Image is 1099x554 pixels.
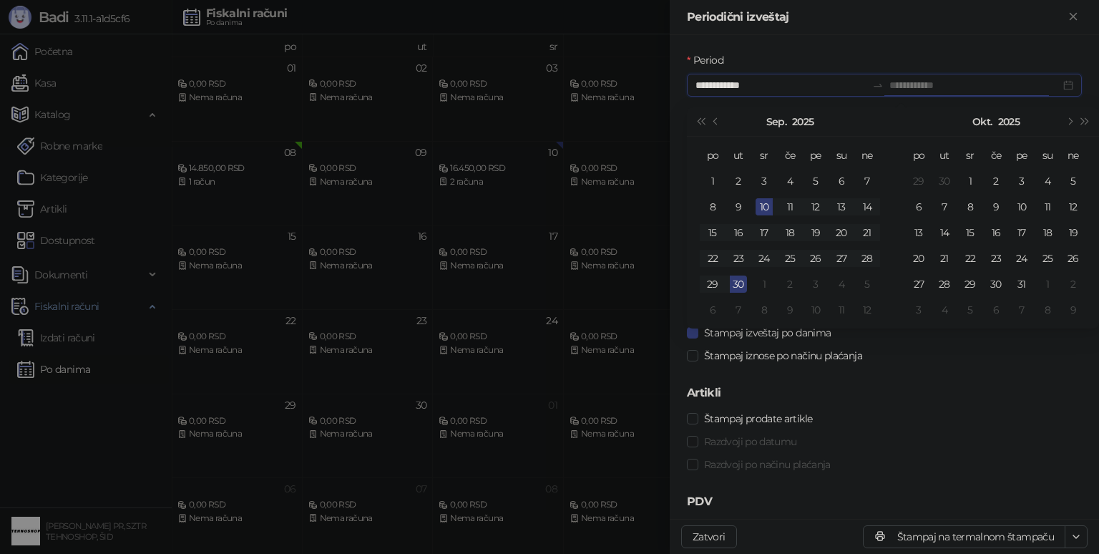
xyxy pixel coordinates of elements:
div: 5 [859,276,876,293]
td: 2025-10-28 [932,271,957,297]
div: 10 [756,198,773,215]
div: 11 [833,301,850,319]
td: 2025-09-08 [700,194,726,220]
div: 9 [987,198,1005,215]
td: 2025-10-05 [1060,168,1086,194]
td: 2025-09-19 [803,220,829,246]
td: 2025-09-20 [829,220,854,246]
span: Razdvoji po načinu plaćanja [698,457,836,472]
div: 23 [730,250,747,267]
td: 2025-10-18 [1035,220,1060,246]
div: 12 [1065,198,1082,215]
th: ne [854,142,880,168]
td: 2025-10-29 [957,271,983,297]
td: 2025-09-22 [700,246,726,271]
div: 27 [833,250,850,267]
div: 6 [910,198,927,215]
td: 2025-10-06 [700,297,726,323]
td: 2025-11-07 [1009,297,1035,323]
div: 5 [962,301,979,319]
td: 2025-11-08 [1035,297,1060,323]
div: 8 [1039,301,1056,319]
div: 5 [1065,172,1082,190]
div: 2 [781,276,798,293]
button: Izaberi mesec [972,107,992,136]
th: pe [1009,142,1035,168]
div: 18 [1039,224,1056,241]
td: 2025-10-02 [777,271,803,297]
div: 13 [833,198,850,215]
span: to [872,79,884,91]
th: če [777,142,803,168]
td: 2025-09-17 [751,220,777,246]
div: 17 [756,224,773,241]
td: 2025-10-14 [932,220,957,246]
td: 2025-10-04 [829,271,854,297]
div: 26 [1065,250,1082,267]
td: 2025-10-05 [854,271,880,297]
div: 12 [807,198,824,215]
button: Prethodna godina (Control + left) [693,107,708,136]
div: 16 [987,224,1005,241]
button: Zatvori [681,525,737,548]
td: 2025-11-03 [906,297,932,323]
td: 2025-10-09 [777,297,803,323]
h5: Artikli [687,384,1082,402]
div: 28 [936,276,953,293]
td: 2025-09-11 [777,194,803,220]
div: 7 [1013,301,1030,319]
td: 2025-09-04 [777,168,803,194]
td: 2025-11-09 [1060,297,1086,323]
td: 2025-10-11 [829,297,854,323]
td: 2025-10-23 [983,246,1009,271]
th: ut [726,142,751,168]
div: 20 [833,224,850,241]
div: 10 [1013,198,1030,215]
td: 2025-10-25 [1035,246,1060,271]
td: 2025-10-17 [1009,220,1035,246]
button: Izaberi mesec [766,107,786,136]
td: 2025-10-12 [1060,194,1086,220]
td: 2025-10-07 [932,194,957,220]
div: 19 [1065,224,1082,241]
td: 2025-09-12 [803,194,829,220]
th: po [700,142,726,168]
div: 14 [936,224,953,241]
div: 15 [962,224,979,241]
td: 2025-09-14 [854,194,880,220]
div: 24 [756,250,773,267]
div: 2 [1065,276,1082,293]
div: 1 [1039,276,1056,293]
div: 30 [936,172,953,190]
div: 23 [987,250,1005,267]
td: 2025-09-13 [829,194,854,220]
div: 24 [1013,250,1030,267]
th: sr [957,142,983,168]
div: 10 [807,301,824,319]
div: 1 [962,172,979,190]
td: 2025-09-26 [803,246,829,271]
td: 2025-11-04 [932,297,957,323]
td: 2025-10-01 [957,168,983,194]
td: 2025-09-01 [700,168,726,194]
div: 17 [1013,224,1030,241]
th: su [1035,142,1060,168]
div: 8 [962,198,979,215]
td: 2025-10-01 [751,271,777,297]
div: 25 [1039,250,1056,267]
td: 2025-10-09 [983,194,1009,220]
div: 21 [859,224,876,241]
div: 30 [987,276,1005,293]
td: 2025-10-21 [932,246,957,271]
span: Razdvoji po datumu [698,434,802,449]
td: 2025-10-16 [983,220,1009,246]
div: 19 [807,224,824,241]
div: 8 [756,301,773,319]
td: 2025-10-13 [906,220,932,246]
div: 7 [859,172,876,190]
div: 26 [807,250,824,267]
td: 2025-10-12 [854,297,880,323]
th: če [983,142,1009,168]
td: 2025-09-05 [803,168,829,194]
td: 2025-09-29 [700,271,726,297]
